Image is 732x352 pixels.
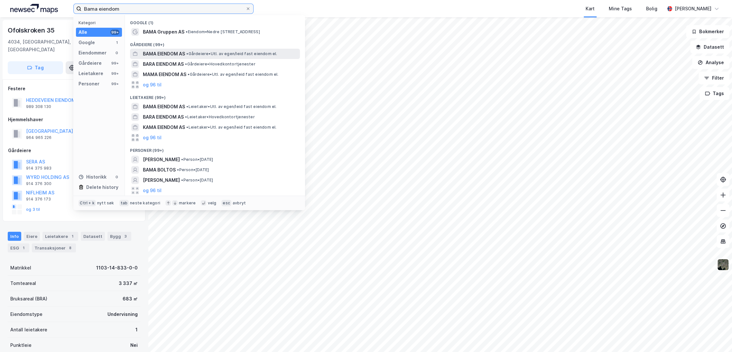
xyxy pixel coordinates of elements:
div: Eiendommer [79,49,107,57]
span: • [186,29,188,34]
div: Bruksareal (BRA) [10,295,47,303]
div: Leietakere [42,232,78,241]
span: BAMA EIENDOM AS [143,103,185,111]
div: Leietakere (99+) [125,90,305,102]
div: Mine Tags [609,5,632,13]
span: • [185,114,187,119]
span: BARA EIENDOM AS [143,60,184,68]
div: Tomteareal [10,279,36,287]
button: Bokmerker [686,25,729,38]
div: Kontrollprogram for chat [700,321,732,352]
div: tab [119,200,129,206]
div: Eiere [24,232,40,241]
span: • [185,62,187,66]
div: Delete history [86,183,118,191]
div: Festere [8,85,140,93]
span: MAMA EIENDOM AS [143,71,186,78]
div: 99+ [110,61,119,66]
div: Matrikkel [10,264,31,272]
button: og 96 til [143,134,162,142]
div: Datasett [81,232,105,241]
div: 914 375 983 [26,166,51,171]
div: 3 337 ㎡ [119,279,138,287]
div: Gårdeiere [79,59,102,67]
div: esc [221,200,231,206]
div: Ctrl + k [79,200,96,206]
div: Google (1) [125,15,305,27]
span: Person • [DATE] [177,167,209,172]
div: ESG [8,243,29,252]
div: Google [79,39,95,46]
span: • [181,178,183,182]
span: • [188,72,190,77]
div: Undervisning [107,310,138,318]
img: 9k= [717,259,729,271]
span: Person • [DATE] [181,157,213,162]
div: Hjemmelshaver [8,116,140,123]
div: Gårdeiere [8,147,140,154]
div: 964 965 226 [26,135,51,140]
div: 8 [67,245,73,251]
div: Leietakere [79,70,103,77]
div: 4034, [GEOGRAPHIC_DATA], [GEOGRAPHIC_DATA] [8,38,91,54]
div: Nei [130,341,138,349]
div: Punktleie [10,341,32,349]
div: nytt søk [97,200,114,206]
div: Kart [586,5,595,13]
button: og 96 til [143,81,162,89]
div: Personer (99+) [125,143,305,154]
div: avbryt [233,200,246,206]
div: Gårdeiere (99+) [125,37,305,49]
div: 683 ㎡ [123,295,138,303]
span: • [186,51,188,56]
div: 1 [20,245,27,251]
span: Gårdeiere • Utl. av egen/leid fast eiendom el. [186,51,277,56]
div: Antall leietakere [10,326,47,334]
div: Bygg [107,232,131,241]
div: 99+ [110,71,119,76]
div: 99+ [110,30,119,35]
span: Eiendom • Nedre [STREET_ADDRESS] [186,29,260,34]
div: Kategori [79,20,122,25]
button: Tag [8,61,63,74]
div: 99+ [110,81,119,86]
div: neste kategori [130,200,160,206]
div: 1 [114,40,119,45]
span: • [177,167,179,172]
button: Datasett [690,41,729,54]
div: 3 [122,233,129,240]
button: Filter [699,72,729,84]
span: [PERSON_NAME] [143,156,180,163]
div: 0 [114,174,119,180]
span: • [181,157,183,162]
span: BAMA Gruppen AS [143,28,184,36]
span: Leietaker • Utl. av egen/leid fast eiendom el. [186,125,276,130]
iframe: Chat Widget [700,321,732,352]
span: [PERSON_NAME] [143,176,180,184]
div: 914 376 173 [26,197,51,202]
div: Historikk [79,173,107,181]
span: Gårdeiere • Hovedkontortjenester [185,62,255,67]
span: • [186,125,188,130]
div: 914 376 300 [26,181,51,186]
div: 1 [135,326,138,334]
input: Søk på adresse, matrikkel, gårdeiere, leietakere eller personer [81,4,246,14]
span: KAMA EIENDOM AS [143,123,185,131]
button: Analyse [692,56,729,69]
div: Transaksjoner [32,243,76,252]
span: • [186,104,188,109]
div: 0 [114,50,119,55]
button: Tags [700,87,729,100]
img: logo.a4113a55bc3d86da70a041830d287a7e.svg [10,4,58,14]
span: BAMA EIENDOM AS [143,50,185,58]
span: Leietaker • Hovedkontortjenester [185,114,255,120]
div: 989 308 130 [26,104,51,109]
div: Alle [79,28,87,36]
div: Info [8,232,21,241]
span: BAMA BOLTOS [143,166,176,174]
div: markere [179,200,196,206]
div: 1 [69,233,76,240]
div: Bolig [646,5,657,13]
div: Personer [79,80,99,88]
button: og 96 til [143,187,162,194]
